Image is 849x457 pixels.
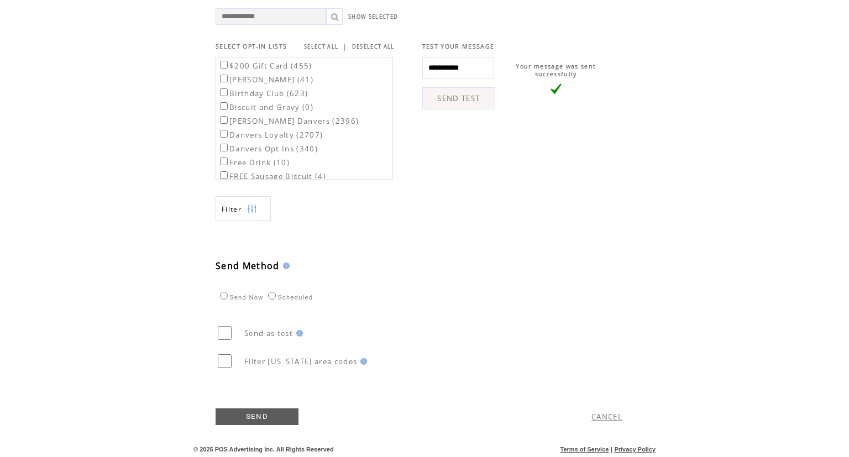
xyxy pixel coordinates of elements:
label: Birthday Club (623) [218,88,308,98]
label: Danvers Opt Ins (340) [218,144,318,154]
input: [PERSON_NAME] Danvers (2396) [220,116,228,124]
a: CANCEL [591,412,622,422]
input: Scheduled [268,292,276,300]
span: | [611,446,612,453]
span: © 2025 POS Advertising Inc. All Rights Reserved [193,446,334,453]
img: filters.png [247,197,257,222]
img: help.gif [293,330,303,337]
a: Terms of Service [560,446,609,453]
input: Birthday Club (623) [220,88,228,96]
label: [PERSON_NAME] Danvers (2396) [218,116,359,126]
input: $200 Gift Card (455) [220,61,228,69]
input: Free Drink (10) [220,157,228,165]
label: Biscuit and Gravy (0) [218,102,313,112]
span: | [343,41,347,51]
input: Send Now [220,292,228,300]
label: Danvers Loyalty (2707) [218,130,323,140]
span: Your message was sent successfully [516,62,596,78]
a: SEND TEST [422,87,495,109]
img: help.gif [357,358,367,365]
span: SELECT OPT-IN LISTS [216,43,287,50]
input: Danvers Loyalty (2707) [220,130,228,138]
a: Privacy Policy [614,446,656,453]
label: FREE Sausage Biscuit (4) [218,171,326,181]
a: SHOW SELECTED [348,13,398,20]
img: vLarge.png [551,83,562,94]
span: Show filters [222,204,242,214]
a: Filter [216,196,271,221]
a: DESELECT ALL [352,43,395,50]
label: Send Now [217,294,263,301]
a: SEND [216,408,298,425]
span: Filter [US_STATE] area codes [244,356,357,366]
span: Send Method [216,260,280,272]
label: $200 Gift Card (455) [218,61,312,71]
label: Scheduled [265,294,313,301]
input: [PERSON_NAME] (41) [220,75,228,82]
span: TEST YOUR MESSAGE [422,43,495,50]
input: Biscuit and Gravy (0) [220,102,228,110]
label: Free Drink (10) [218,157,290,167]
label: [PERSON_NAME] (41) [218,75,313,85]
input: FREE Sausage Biscuit (4) [220,171,228,179]
span: Send as test [244,328,293,338]
img: help.gif [280,262,290,269]
a: SELECT ALL [304,43,338,50]
input: Danvers Opt Ins (340) [220,144,228,151]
